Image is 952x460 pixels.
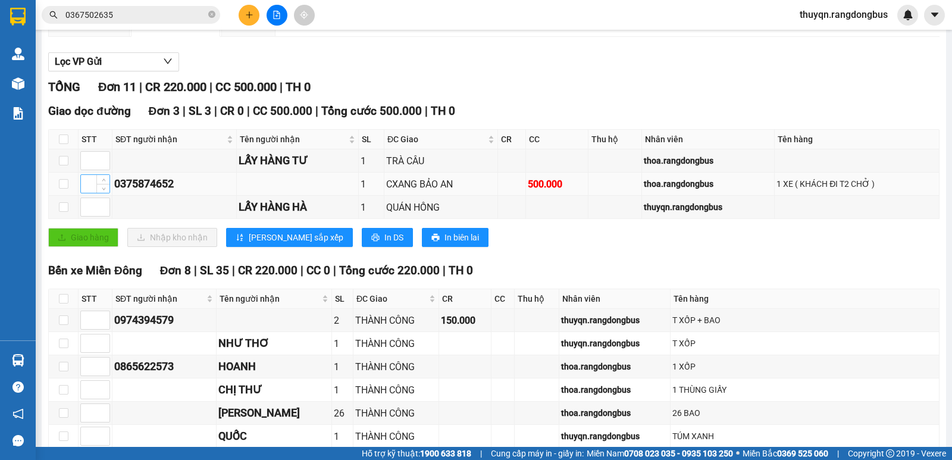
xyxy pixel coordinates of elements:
[139,10,235,39] div: Bến xe Miền Đông
[306,264,330,277] span: CC 0
[528,177,586,192] div: 500.000
[127,228,217,247] button: downloadNhập kho nhận
[48,228,118,247] button: uploadGiao hàng
[160,264,192,277] span: Đơn 8
[588,130,642,149] th: Thu hộ
[218,428,330,445] div: QUỐC
[79,289,112,309] th: STT
[10,10,131,39] div: Bến xe [GEOGRAPHIC_DATA]
[903,10,913,20] img: icon-new-feature
[491,289,515,309] th: CC
[671,289,940,309] th: Tên hàng
[736,451,740,456] span: ⚪️
[775,130,940,149] th: Tên hàng
[439,289,491,309] th: CR
[12,77,24,90] img: warehouse-icon
[790,7,897,22] span: thuyqn.rangdongbus
[480,447,482,460] span: |
[220,292,320,305] span: Tên người nhận
[112,309,217,332] td: 0974394579
[139,39,235,55] div: 0974394579
[642,130,775,149] th: Nhân viên
[334,429,351,444] div: 1
[924,5,945,26] button: caret-down
[339,264,440,277] span: Tổng cước 220.000
[139,62,155,74] span: TC:
[644,201,773,214] div: thuyqn.rangdongbus
[334,383,351,398] div: 1
[776,177,937,190] div: 1 XE ( KHÁCH ĐI T2 CHỞ )
[48,264,142,277] span: Bến xe Miền Đông
[114,358,214,375] div: 0865622573
[420,449,471,458] strong: 1900 633 818
[145,80,206,94] span: CR 220.000
[12,435,24,446] span: message
[387,133,486,146] span: ĐC Giao
[386,177,496,192] div: CXANG BẢO AN
[218,405,330,421] div: [PERSON_NAME]
[280,80,283,94] span: |
[672,430,937,443] div: TÚM XANH
[644,154,773,167] div: thoa.rangdongbus
[183,104,186,118] span: |
[12,107,24,120] img: solution-icon
[100,177,107,184] span: up
[98,80,136,94] span: Đơn 11
[112,355,217,378] td: 0865622573
[355,429,437,444] div: THÀNH CÔNG
[238,264,297,277] span: CR 220.000
[644,177,773,190] div: thoa.rangdongbus
[139,80,142,94] span: |
[422,228,488,247] button: printerIn biên lai
[214,104,217,118] span: |
[239,152,356,169] div: LẤY HÀNG TƯ
[245,11,253,19] span: plus
[114,312,214,328] div: 0974394579
[48,52,179,71] button: Lọc VP Gửi
[515,289,559,309] th: Thu hộ
[672,314,937,327] div: T XỐP + BAO
[273,11,281,19] span: file-add
[371,233,380,243] span: printer
[886,449,894,458] span: copyright
[267,5,287,26] button: file-add
[356,292,427,305] span: ĐC Giao
[96,184,109,193] span: Decrease Value
[208,11,215,18] span: close-circle
[55,54,102,69] span: Lọc VP Gửi
[10,11,29,24] span: Gửi:
[12,48,24,60] img: warehouse-icon
[777,449,828,458] strong: 0369 525 060
[217,378,332,402] td: CHỊ THƯ
[321,104,422,118] span: Tổng cước 500.000
[163,57,173,66] span: down
[139,11,168,24] span: Nhận:
[215,80,277,94] span: CC 500.000
[561,383,668,396] div: thoa.rangdongbus
[315,104,318,118] span: |
[194,264,197,277] span: |
[100,185,107,192] span: down
[209,80,212,94] span: |
[443,264,446,277] span: |
[334,359,351,374] div: 1
[218,335,330,352] div: NHƯ THƠ
[239,199,356,215] div: LẤY HÀNG HÀ
[425,104,428,118] span: |
[189,104,211,118] span: SL 3
[444,231,479,244] span: In biên lai
[79,130,112,149] th: STT
[249,231,343,244] span: [PERSON_NAME] sắp xếp
[49,11,58,19] span: search
[743,447,828,460] span: Miền Bắc
[355,313,437,328] div: THÀNH CÔNG
[561,406,668,420] div: thoa.rangdongbus
[498,130,526,149] th: CR
[217,425,332,448] td: QUỐC
[12,354,24,367] img: warehouse-icon
[149,104,180,118] span: Đơn 3
[449,264,473,277] span: TH 0
[333,264,336,277] span: |
[253,104,312,118] span: CC 500.000
[217,402,332,425] td: LINH HOÀNG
